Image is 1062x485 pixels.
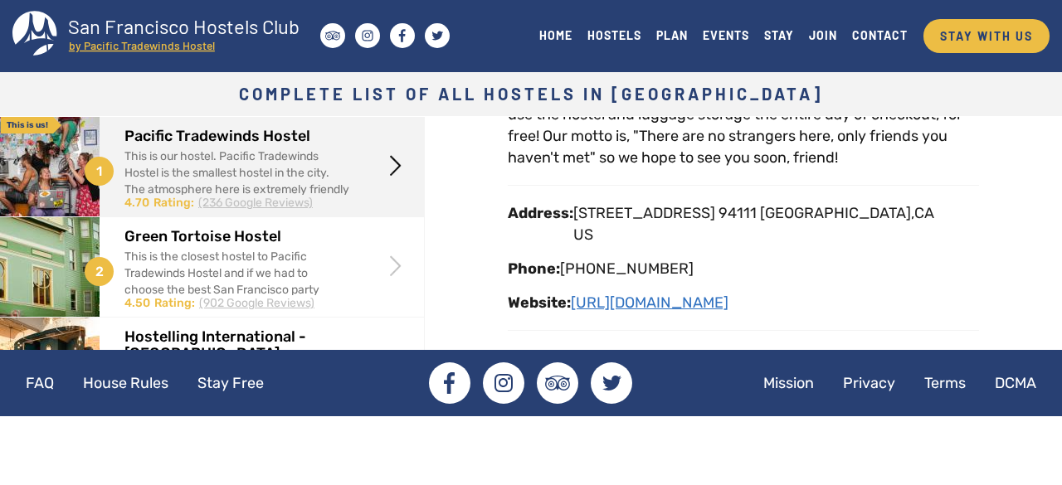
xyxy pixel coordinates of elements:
[124,195,149,211] div: 4.70
[70,362,182,404] a: House Rules
[719,204,757,222] span: 94111
[154,295,195,312] div: Rating:
[573,202,934,224] div: ,
[199,295,314,312] div: (902 Google Reviews)
[483,362,524,404] a: Instagram
[508,292,571,313] div: Website:
[560,258,694,279] div: [PHONE_NUMBER]
[580,24,649,46] a: HOSTELS
[914,204,934,222] span: CA
[124,249,349,381] div: This is the closest hostel to Pacific Tradewinds Hostel and if we had to choose the best San Fran...
[911,362,979,404] a: Terms
[508,202,573,224] div: Address:
[198,195,313,211] div: (236 Google Reviews)
[124,148,349,281] div: This is our hostel. Pacific Tradewinds Hostel is the smallest hostel in the city. The atmosphere ...
[85,157,114,186] span: 1
[153,195,194,211] div: Rating:
[757,24,801,46] a: STAY
[695,24,757,46] a: EVENTS
[508,258,560,279] div: Phone:
[760,204,911,222] span: [GEOGRAPHIC_DATA]
[12,11,315,61] a: San Francisco Hostels Club by Pacific Tradewinds Hostel
[124,329,349,362] h2: Hostelling International - [GEOGRAPHIC_DATA]
[532,24,580,46] a: HOME
[124,229,349,245] h2: Green Tortoise Hostel
[429,362,470,404] a: Facebook
[830,362,909,404] a: Privacy
[750,362,827,404] a: Mission
[68,14,300,38] tspan: San Francisco Hostels Club
[573,204,715,222] span: [STREET_ADDRESS]
[537,362,578,404] a: Tripadvisor
[571,293,728,312] a: [URL][DOMAIN_NAME]
[124,295,150,312] div: 4.50
[85,257,114,286] span: 2
[649,24,695,46] a: PLAN
[801,24,845,46] a: JOIN
[124,129,349,145] h2: Pacific Tradewinds Hostel
[184,362,277,404] a: Stay Free
[508,347,979,367] h2: Location
[923,19,1050,53] a: STAY WITH US
[845,24,915,46] a: CONTACT
[69,38,215,52] tspan: by Pacific Tradewinds Hostel
[591,362,632,404] a: Twitter
[573,224,934,245] div: US
[982,362,1050,404] a: DCMA
[12,362,67,404] a: FAQ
